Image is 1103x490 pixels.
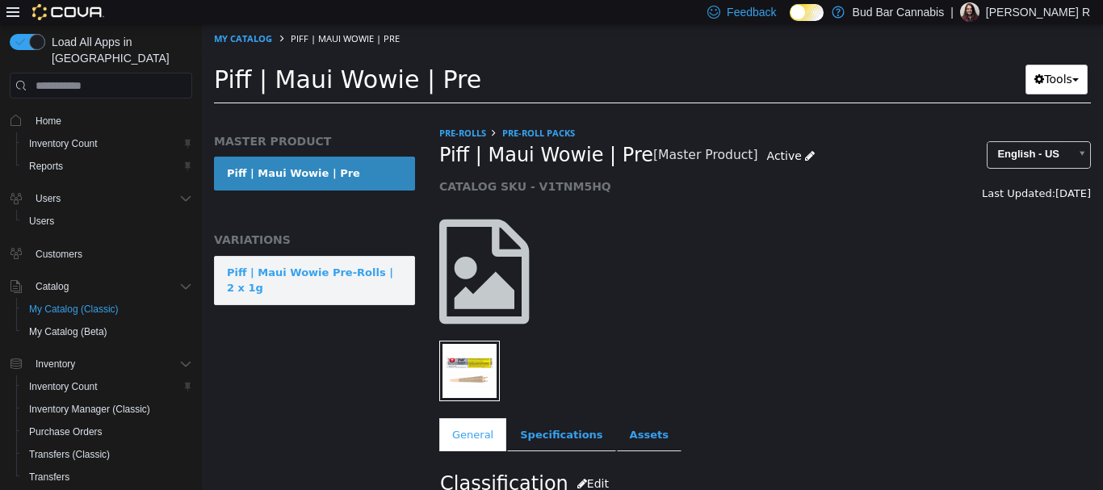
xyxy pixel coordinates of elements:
[790,4,824,21] input: Dark Mode
[16,155,199,178] button: Reports
[23,400,157,419] a: Inventory Manager (Classic)
[29,354,192,374] span: Inventory
[16,132,199,155] button: Inventory Count
[727,4,776,20] span: Feedback
[237,155,720,170] h5: CATALOG SKU - V1TNM5HQ
[29,111,68,131] a: Home
[12,8,70,20] a: My Catalog
[23,134,104,153] a: Inventory Count
[23,211,192,231] span: Users
[3,242,199,266] button: Customers
[824,40,886,70] button: Tools
[29,325,107,338] span: My Catalog (Beta)
[23,400,192,419] span: Inventory Manager (Classic)
[853,2,945,22] p: Bud Bar Cannabis
[36,115,61,128] span: Home
[785,117,889,144] a: English - US
[451,125,556,138] small: [Master Product]
[3,187,199,210] button: Users
[29,403,150,416] span: Inventory Manager (Classic)
[23,467,192,487] span: Transfers
[23,322,114,341] a: My Catalog (Beta)
[23,445,192,464] span: Transfers (Classic)
[36,280,69,293] span: Catalog
[950,2,954,22] p: |
[960,2,979,22] div: Kellie R
[23,134,192,153] span: Inventory Count
[3,108,199,132] button: Home
[237,394,304,428] a: General
[29,448,110,461] span: Transfers (Classic)
[237,119,451,144] span: Piff | Maui Wowie | Pre
[238,445,888,475] h2: Classification
[300,103,373,115] a: Pre-Roll Packs
[790,21,791,22] span: Dark Mode
[780,163,853,175] span: Last Updated:
[23,377,192,396] span: Inventory Count
[16,466,199,488] button: Transfers
[16,421,199,443] button: Purchase Orders
[29,303,119,316] span: My Catalog (Classic)
[29,160,63,173] span: Reports
[12,208,213,223] h5: VARIATIONS
[23,377,104,396] a: Inventory Count
[45,34,192,66] span: Load All Apps in [GEOGRAPHIC_DATA]
[367,445,416,475] button: Edit
[29,425,103,438] span: Purchase Orders
[786,118,867,143] span: English - US
[12,41,279,69] span: Piff | Maui Wowie | Pre
[29,189,192,208] span: Users
[237,103,284,115] a: Pre-Rolls
[29,354,82,374] button: Inventory
[23,445,116,464] a: Transfers (Classic)
[29,215,54,228] span: Users
[29,244,192,264] span: Customers
[29,277,192,296] span: Catalog
[29,137,98,150] span: Inventory Count
[12,132,213,166] a: Piff | Maui Wowie | Pre
[3,353,199,375] button: Inventory
[23,157,69,176] a: Reports
[36,192,61,205] span: Users
[16,443,199,466] button: Transfers (Classic)
[36,248,82,261] span: Customers
[853,163,889,175] span: [DATE]
[565,125,600,138] span: Active
[23,299,125,319] a: My Catalog (Classic)
[29,380,98,393] span: Inventory Count
[986,2,1090,22] p: [PERSON_NAME] R
[36,358,75,371] span: Inventory
[12,110,213,124] h5: MASTER PRODUCT
[415,394,480,428] a: Assets
[23,211,61,231] a: Users
[23,467,76,487] a: Transfers
[29,277,75,296] button: Catalog
[29,471,69,484] span: Transfers
[16,298,199,320] button: My Catalog (Classic)
[16,210,199,232] button: Users
[16,398,199,421] button: Inventory Manager (Classic)
[29,110,192,130] span: Home
[16,320,199,343] button: My Catalog (Beta)
[89,8,198,20] span: Piff | Maui Wowie | Pre
[29,245,89,264] a: Customers
[23,157,192,176] span: Reports
[23,299,192,319] span: My Catalog (Classic)
[23,322,192,341] span: My Catalog (Beta)
[25,241,200,272] div: Piff | Maui Wowie Pre-Rolls | 2 x 1g
[3,275,199,298] button: Catalog
[29,189,67,208] button: Users
[305,394,413,428] a: Specifications
[16,375,199,398] button: Inventory Count
[23,422,192,442] span: Purchase Orders
[23,422,109,442] a: Purchase Orders
[32,4,104,20] img: Cova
